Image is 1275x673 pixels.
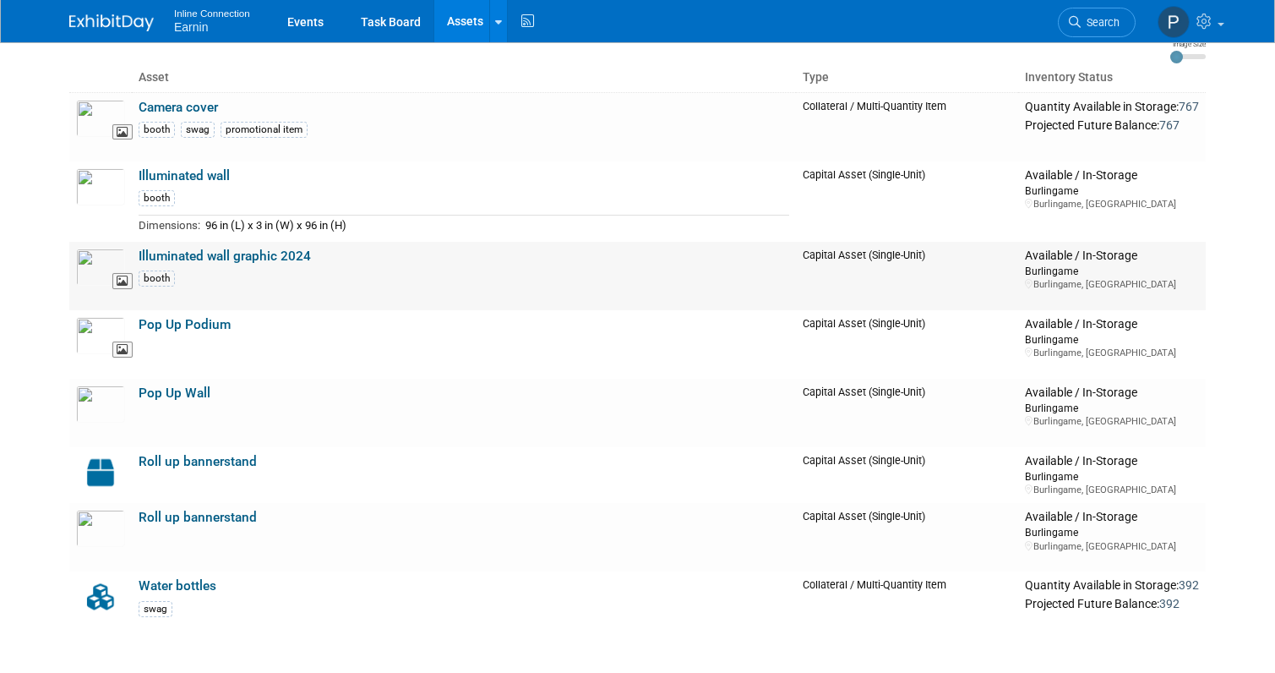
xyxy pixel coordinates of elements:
[1025,540,1199,553] div: Burlingame, [GEOGRAPHIC_DATA]
[796,447,1018,503] td: Capital Asset (Single-Unit)
[1025,100,1199,115] div: Quantity Available in Storage:
[1025,454,1199,469] div: Available / In-Storage
[139,454,257,469] a: Roll up bannerstand
[76,578,125,616] img: Collateral-Icon-2.png
[796,379,1018,447] td: Capital Asset (Single-Unit)
[181,122,215,138] div: swag
[69,14,154,31] img: ExhibitDay
[139,317,231,332] a: Pop Up Podium
[1025,401,1199,415] div: Burlingame
[205,219,346,232] span: 96 in (L) x 3 in (W) x 96 in (H)
[796,572,1018,632] td: Collateral / Multi-Quantity Item
[1025,525,1199,539] div: Burlingame
[1159,118,1180,132] span: 767
[1025,484,1199,496] div: Burlingame, [GEOGRAPHIC_DATA]
[796,310,1018,379] td: Capital Asset (Single-Unit)
[174,20,208,34] span: Earnin
[139,578,216,594] a: Water bottles
[221,122,308,138] div: promotional item
[796,242,1018,310] td: Capital Asset (Single-Unit)
[1158,6,1190,38] img: Paul Kelley
[1058,8,1136,37] a: Search
[1025,332,1199,347] div: Burlingame
[139,249,311,264] a: Illuminated wall graphic 2024
[796,63,1018,92] th: Type
[1025,415,1199,428] div: Burlingame, [GEOGRAPHIC_DATA]
[1179,100,1199,113] span: 767
[139,168,230,183] a: Illuminated wall
[1025,347,1199,359] div: Burlingame, [GEOGRAPHIC_DATA]
[76,454,125,491] img: Capital-Asset-Icon-2.png
[112,342,133,358] span: View Asset Image
[132,63,796,92] th: Asset
[1025,510,1199,525] div: Available / In-Storage
[139,601,172,617] div: swag
[139,100,218,115] a: Camera cover
[1159,597,1180,610] span: 392
[139,510,257,525] a: Roll up bannerstand
[1025,594,1199,612] div: Projected Future Balance:
[174,3,250,21] span: Inline Connection
[1025,183,1199,198] div: Burlingame
[1179,578,1199,592] span: 392
[1025,469,1199,484] div: Burlingame
[112,273,133,289] span: View Asset Image
[1025,386,1199,401] div: Available / In-Storage
[139,271,175,287] div: booth
[112,124,133,140] span: View Asset Image
[1025,278,1199,291] div: Burlingame, [GEOGRAPHIC_DATA]
[1025,264,1199,278] div: Burlingame
[796,503,1018,572] td: Capital Asset (Single-Unit)
[139,216,200,235] td: Dimensions:
[1025,317,1199,332] div: Available / In-Storage
[1025,578,1199,594] div: Quantity Available in Storage:
[1170,39,1206,49] div: Image Size
[1025,198,1199,211] div: Burlingame, [GEOGRAPHIC_DATA]
[139,386,210,401] a: Pop Up Wall
[139,190,175,206] div: booth
[1025,249,1199,264] div: Available / In-Storage
[796,92,1018,161] td: Collateral / Multi-Quantity Item
[1081,16,1120,29] span: Search
[1025,168,1199,183] div: Available / In-Storage
[139,122,175,138] div: booth
[796,161,1018,242] td: Capital Asset (Single-Unit)
[1025,115,1199,134] div: Projected Future Balance:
